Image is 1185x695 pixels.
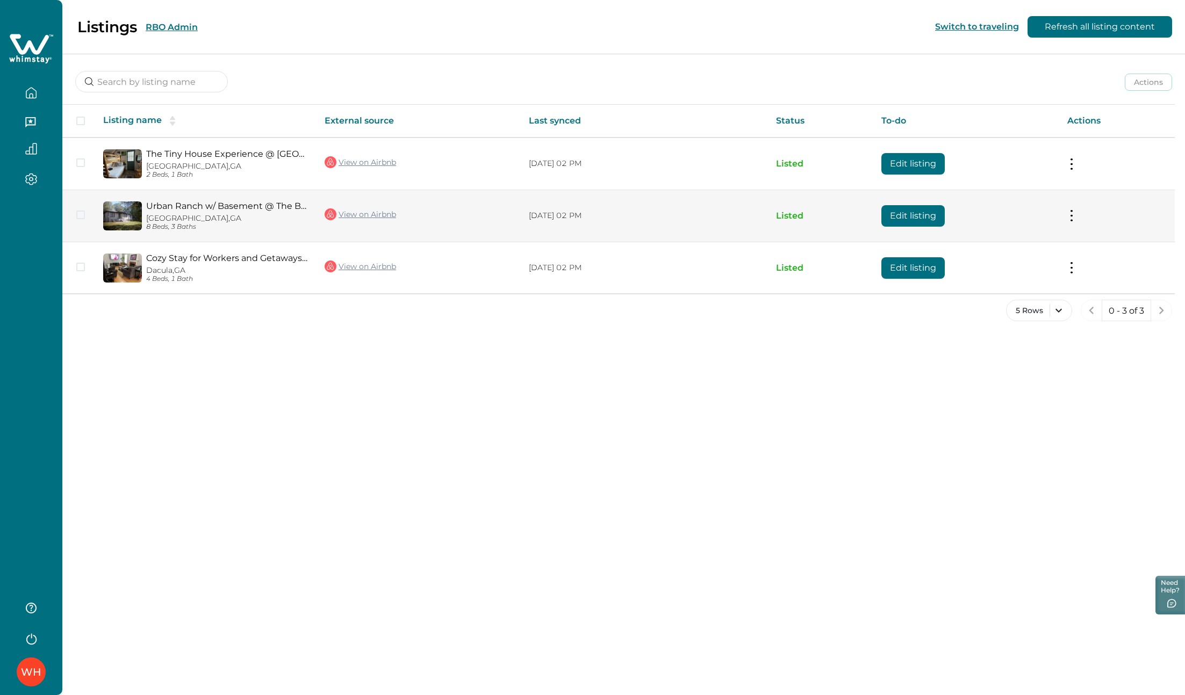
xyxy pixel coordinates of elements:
th: Listing name [95,105,316,137]
th: Status [767,105,873,137]
p: Listed [776,263,864,273]
p: [GEOGRAPHIC_DATA], GA [146,162,307,171]
button: RBO Admin [146,22,198,32]
p: Listed [776,158,864,169]
th: Actions [1059,105,1175,137]
img: propertyImage_The Tiny House Experience @ The Battery, Atlanta [103,149,142,178]
th: Last synced [520,105,768,137]
th: External source [316,105,520,137]
p: [DATE] 02 PM [529,263,759,273]
img: propertyImage_Cozy Stay for Workers and Getaways, Greater ATL NW [103,254,142,283]
button: previous page [1081,300,1102,321]
button: Actions [1125,74,1172,91]
p: 8 Beds, 3 Baths [146,223,307,231]
button: sorting [162,115,183,126]
input: Search by listing name [75,71,228,92]
div: Whimstay Host [21,659,41,685]
p: 2 Beds, 1 Bath [146,171,307,179]
a: Urban Ranch w/ Basement @ The Battery, ATL Braves [146,201,307,211]
a: The Tiny House Experience @ [GEOGRAPHIC_DATA], [GEOGRAPHIC_DATA] [146,149,307,159]
button: Edit listing [881,205,945,227]
p: [DATE] 02 PM [529,211,759,221]
p: [DATE] 02 PM [529,158,759,169]
th: To-do [873,105,1058,137]
button: 0 - 3 of 3 [1102,300,1151,321]
p: [GEOGRAPHIC_DATA], GA [146,214,307,223]
a: View on Airbnb [325,155,396,169]
img: propertyImage_Urban Ranch w/ Basement @ The Battery, ATL Braves [103,201,142,230]
button: 5 Rows [1006,300,1072,321]
p: Listed [776,211,864,221]
p: Dacula, GA [146,266,307,275]
button: Edit listing [881,257,945,279]
a: Cozy Stay for Workers and Getaways, Greater ATL NW [146,253,307,263]
button: next page [1151,300,1172,321]
button: Refresh all listing content [1028,16,1172,38]
a: View on Airbnb [325,207,396,221]
p: 0 - 3 of 3 [1109,306,1144,316]
p: 4 Beds, 1 Bath [146,275,307,283]
a: View on Airbnb [325,259,396,273]
button: Switch to traveling [935,21,1019,32]
p: Listings [77,18,137,36]
button: Edit listing [881,153,945,175]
